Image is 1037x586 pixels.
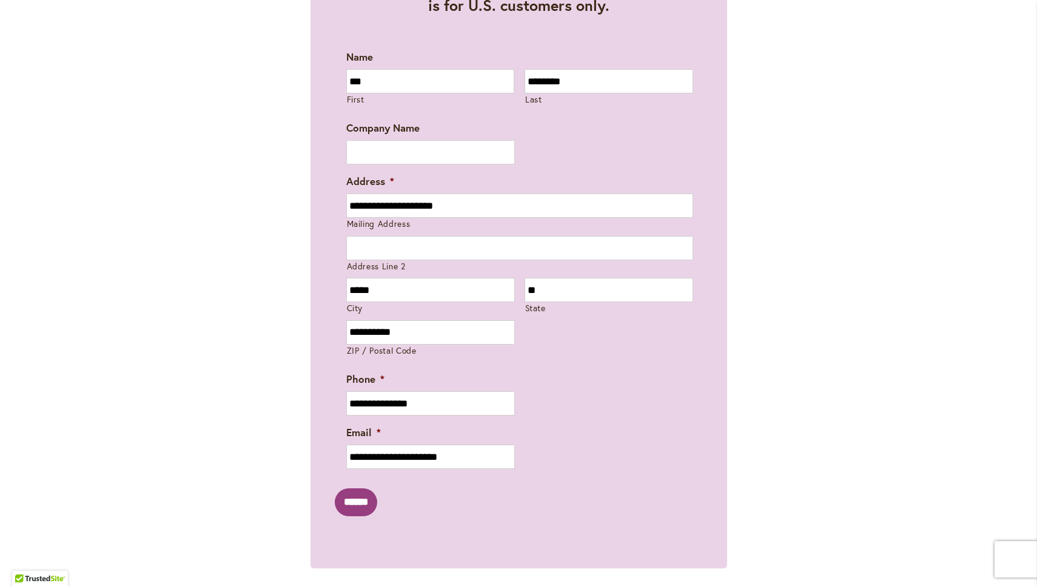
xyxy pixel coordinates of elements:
[347,94,515,106] label: First
[347,303,515,314] label: City
[347,345,515,357] label: ZIP / Postal Code
[346,372,384,386] label: Phone
[525,303,693,314] label: State
[347,261,693,272] label: Address Line 2
[347,218,693,230] label: Mailing Address
[346,426,381,439] label: Email
[346,175,394,188] label: Address
[525,94,693,106] label: Last
[346,50,373,64] label: Name
[346,121,420,135] label: Company Name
